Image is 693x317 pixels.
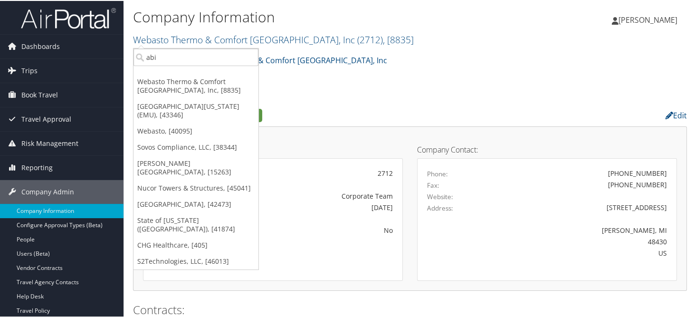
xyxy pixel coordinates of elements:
[237,167,393,177] div: 2712
[133,179,258,195] a: Nucor Towers & Structures, [45041]
[237,190,393,200] div: Corporate Team
[417,145,677,153] h4: Company Contact:
[427,180,439,189] label: Fax:
[491,247,667,257] div: US
[133,122,258,138] a: Webasto, [40095]
[618,14,677,24] span: [PERSON_NAME]
[427,202,453,212] label: Address:
[133,73,258,97] a: Webasto Thermo & Comfort [GEOGRAPHIC_DATA], Inc, [8835]
[237,202,393,211] div: [DATE]
[491,224,667,234] div: [PERSON_NAME], MI
[21,179,74,203] span: Company Admin
[133,48,258,65] input: Search Accounts
[665,109,687,120] a: Edit
[612,5,687,33] a: [PERSON_NAME]
[133,211,258,236] a: State of [US_STATE] ([GEOGRAPHIC_DATA]), [41874]
[491,236,667,246] div: 48430
[21,58,38,82] span: Trips
[21,6,116,29] img: airportal-logo.png
[357,32,383,45] span: ( 2712 )
[237,224,393,234] div: No
[383,32,414,45] span: , [ 8835 ]
[133,97,258,122] a: [GEOGRAPHIC_DATA][US_STATE] (EMU), [43346]
[133,106,497,122] h2: Company Profile:
[133,138,258,154] a: Sovos Compliance, LLC, [38344]
[491,202,667,211] div: [STREET_ADDRESS]
[133,252,258,269] a: S2Technologies, LLC, [46013]
[21,82,58,106] span: Book Travel
[427,168,448,178] label: Phone:
[21,106,71,130] span: Travel Approval
[133,236,258,252] a: CHG Healthcare, [405]
[133,195,258,211] a: [GEOGRAPHIC_DATA], [42473]
[143,145,403,153] h4: Account Details:
[133,6,502,26] h1: Company Information
[21,155,53,179] span: Reporting
[427,191,453,201] label: Website:
[21,34,60,58] span: Dashboards
[608,167,667,177] div: [PHONE_NUMBER]
[21,131,78,154] span: Risk Management
[608,179,667,189] div: [PHONE_NUMBER]
[187,50,387,69] a: Webasto Thermo & Comfort [GEOGRAPHIC_DATA], Inc
[133,154,258,179] a: [PERSON_NAME][GEOGRAPHIC_DATA], [15263]
[133,301,687,317] h2: Contracts:
[133,32,414,45] a: Webasto Thermo & Comfort [GEOGRAPHIC_DATA], Inc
